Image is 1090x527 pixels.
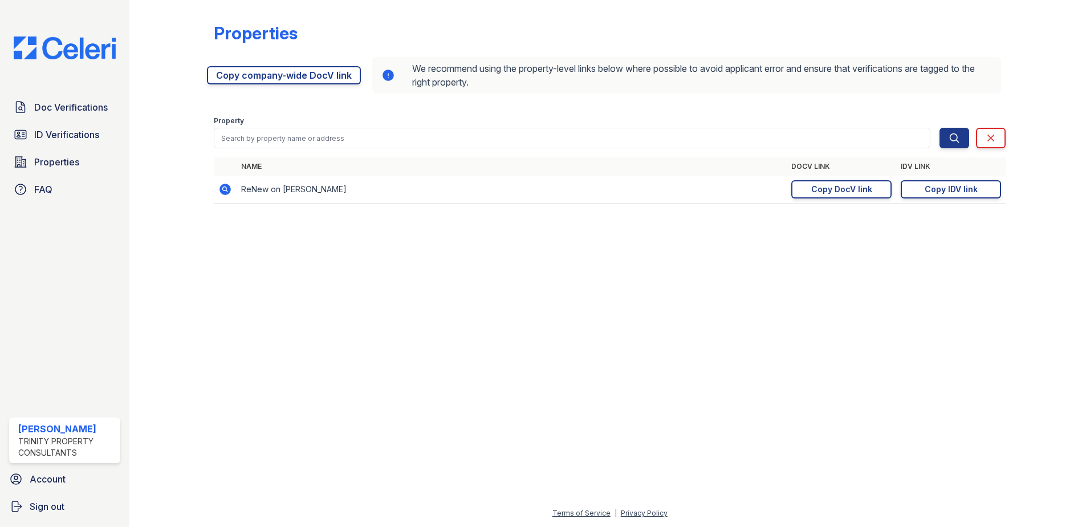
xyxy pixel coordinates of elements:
span: Account [30,472,66,486]
div: Copy IDV link [925,184,978,195]
div: Copy DocV link [811,184,872,195]
span: Doc Verifications [34,100,108,114]
span: ID Verifications [34,128,99,141]
a: Sign out [5,495,125,518]
label: Property [214,116,244,125]
th: DocV Link [787,157,896,176]
th: Name [237,157,787,176]
a: Copy company-wide DocV link [207,66,361,84]
input: Search by property name or address [214,128,930,148]
div: [PERSON_NAME] [18,422,116,436]
span: FAQ [34,183,52,196]
div: Properties [214,23,298,43]
div: | [615,509,617,517]
a: FAQ [9,178,120,201]
a: Properties [9,151,120,173]
a: ID Verifications [9,123,120,146]
td: ReNew on [PERSON_NAME] [237,176,787,204]
div: We recommend using the property-level links below where possible to avoid applicant error and ens... [372,57,1001,94]
a: Account [5,468,125,490]
span: Sign out [30,500,64,513]
th: IDV Link [896,157,1006,176]
a: Copy DocV link [791,180,892,198]
a: Privacy Policy [621,509,668,517]
a: Copy IDV link [901,180,1001,198]
img: CE_Logo_Blue-a8612792a0a2168367f1c8372b55b34899dd931a85d93a1a3d3e32e68fde9ad4.png [5,37,125,59]
a: Doc Verifications [9,96,120,119]
a: Terms of Service [552,509,611,517]
div: Trinity Property Consultants [18,436,116,459]
span: Properties [34,155,79,169]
